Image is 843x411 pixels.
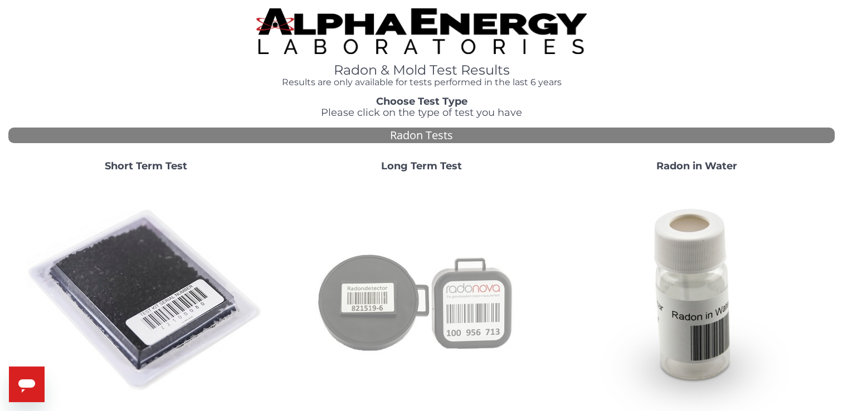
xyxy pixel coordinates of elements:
strong: Radon in Water [656,160,737,172]
iframe: Button to launch messaging window, conversation in progress [9,366,45,402]
strong: Choose Test Type [376,95,467,107]
h1: Radon & Mold Test Results [256,63,587,77]
span: Please click on the type of test you have [321,106,522,119]
strong: Long Term Test [381,160,462,172]
strong: Short Term Test [105,160,187,172]
img: TightCrop.jpg [256,8,587,54]
div: Radon Tests [8,128,835,144]
h4: Results are only available for tests performed in the last 6 years [256,77,587,87]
